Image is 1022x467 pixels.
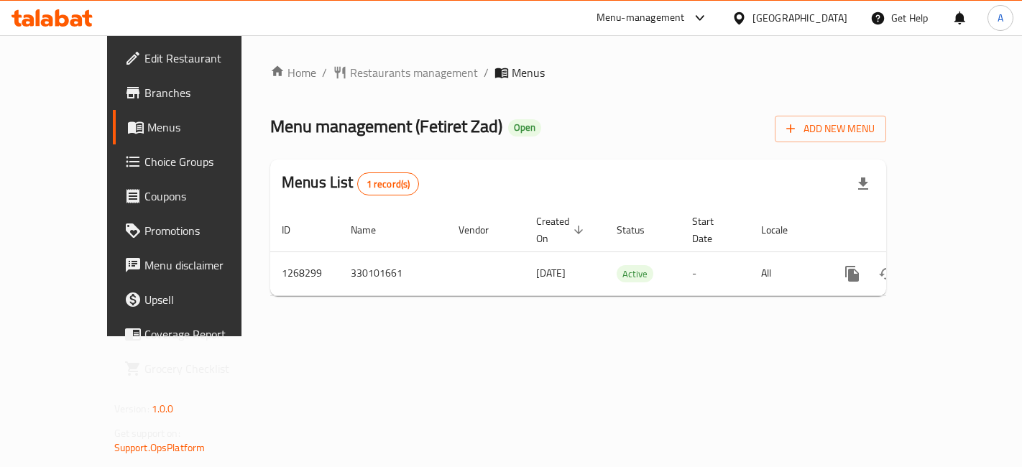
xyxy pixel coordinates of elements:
div: Total records count [357,172,420,195]
a: Edit Restaurant [113,41,277,75]
span: Branches [144,84,266,101]
span: Status [617,221,663,239]
span: Restaurants management [350,64,478,81]
span: Version: [114,399,149,418]
span: Get support on: [114,424,180,443]
a: Menus [113,110,277,144]
h2: Menus List [282,172,419,195]
td: 330101661 [339,251,447,295]
span: Created On [536,213,588,247]
span: Coverage Report [144,325,266,343]
nav: breadcrumb [270,64,886,81]
a: Promotions [113,213,277,248]
span: Edit Restaurant [144,50,266,67]
span: Add New Menu [786,120,875,138]
span: Menu disclaimer [144,256,266,274]
span: Locale [761,221,806,239]
a: Choice Groups [113,144,277,179]
a: Support.OpsPlatform [114,438,206,457]
li: / [484,64,489,81]
a: Menu disclaimer [113,248,277,282]
span: Name [351,221,395,239]
span: Menus [512,64,545,81]
span: Menu management ( Fetiret Zad ) [270,110,502,142]
span: Vendor [459,221,507,239]
span: Upsell [144,291,266,308]
span: 1.0.0 [152,399,174,418]
div: Active [617,265,653,282]
span: [DATE] [536,264,566,282]
span: Coupons [144,188,266,205]
span: Promotions [144,222,266,239]
span: 1 record(s) [358,177,419,191]
span: ID [282,221,309,239]
div: Open [508,119,541,137]
button: more [835,256,870,291]
td: All [750,251,824,295]
a: Home [270,64,316,81]
table: enhanced table [270,208,985,296]
a: Restaurants management [333,64,478,81]
a: Grocery Checklist [113,351,277,386]
button: Add New Menu [775,116,886,142]
span: Grocery Checklist [144,360,266,377]
li: / [322,64,327,81]
span: Open [508,121,541,134]
span: Active [617,266,653,282]
div: Export file [846,167,880,201]
a: Coverage Report [113,317,277,351]
td: - [681,251,750,295]
span: Start Date [692,213,732,247]
button: Change Status [870,256,904,291]
a: Coupons [113,179,277,213]
span: A [998,10,1003,26]
div: Menu-management [597,9,685,27]
a: Branches [113,75,277,110]
span: Choice Groups [144,153,266,170]
div: [GEOGRAPHIC_DATA] [752,10,847,26]
a: Upsell [113,282,277,317]
span: Menus [147,119,266,136]
th: Actions [824,208,985,252]
td: 1268299 [270,251,339,295]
